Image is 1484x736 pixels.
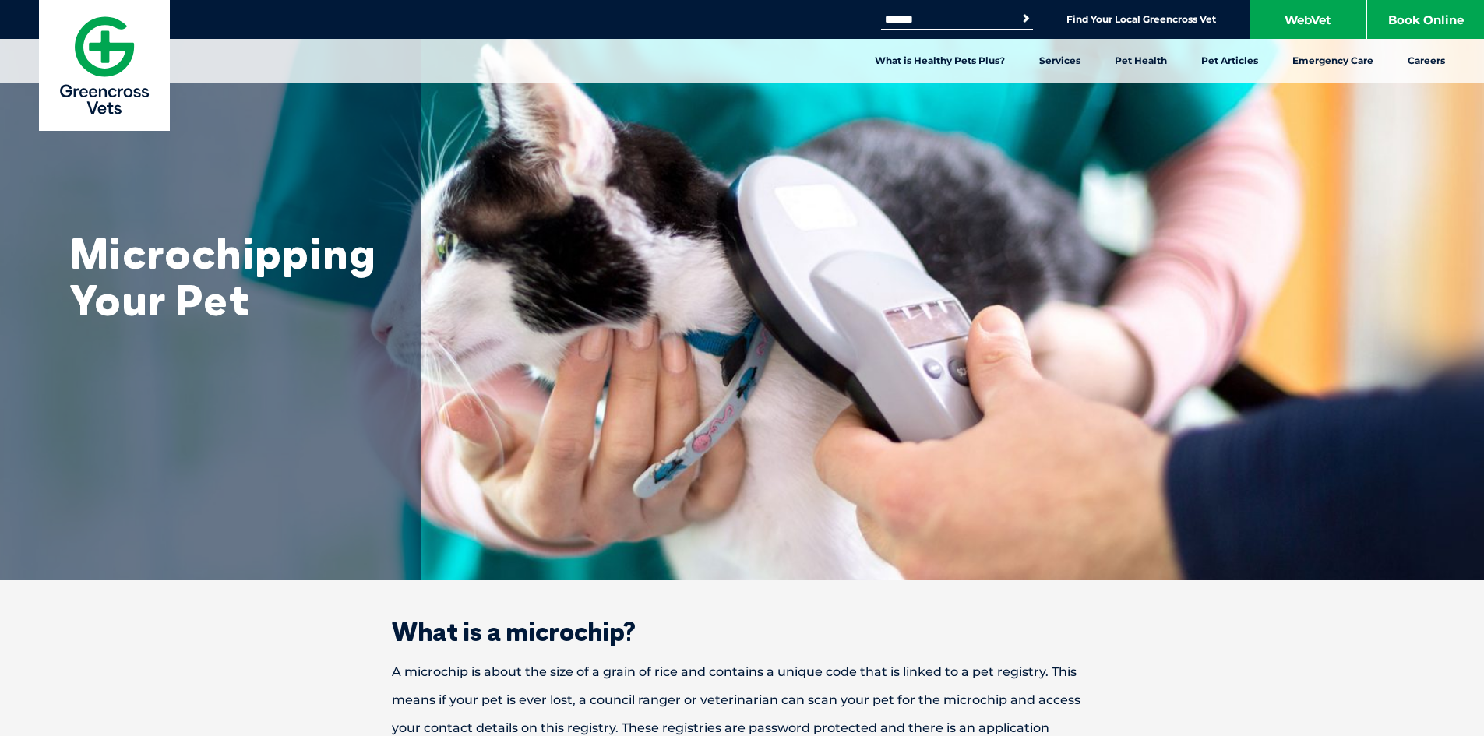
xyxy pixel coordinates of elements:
a: What is Healthy Pets Plus? [858,39,1022,83]
h2: What is a microchip? [337,619,1147,644]
a: Find Your Local Greencross Vet [1066,13,1216,26]
h1: Microchipping Your Pet [70,230,382,323]
button: Search [1018,11,1034,26]
a: Pet Health [1098,39,1184,83]
a: Emergency Care [1275,39,1391,83]
a: Pet Articles [1184,39,1275,83]
a: Services [1022,39,1098,83]
a: Careers [1391,39,1462,83]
